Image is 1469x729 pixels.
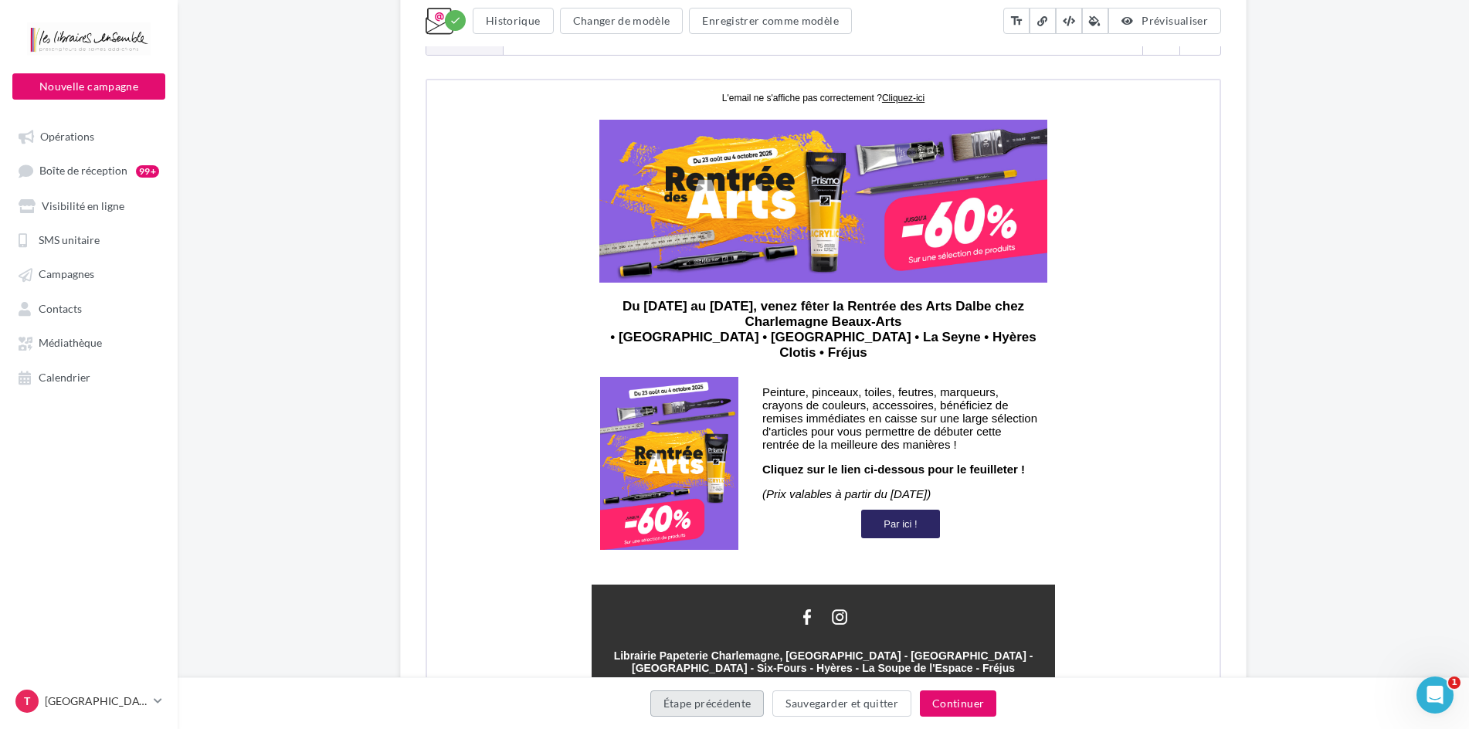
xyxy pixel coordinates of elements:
button: Sauvegarder et quitter [772,690,911,717]
span: Opérations [40,130,94,143]
button: Historique [473,8,554,34]
a: Calendrier [9,363,168,391]
a: Opérations [9,122,168,150]
span: SMS unitaire [39,233,100,246]
button: Nouvelle campagne [12,73,165,100]
div: Modifications enregistrées [445,10,466,31]
div: 99+ [136,165,159,178]
span: Campagnes [39,268,94,281]
button: Changer de modèle [560,8,684,34]
span: Prévisualiser [1142,14,1208,27]
a: Contacts [9,294,168,322]
strong: Librairie Papeterie Charlemagne, [GEOGRAPHIC_DATA] - [GEOGRAPHIC_DATA] - [GEOGRAPHIC_DATA] - Six-... [187,569,606,594]
button: text_fields [1003,8,1030,34]
button: Prévisualiser [1108,8,1221,34]
span: Calendrier [39,371,90,384]
button: Étape précédente [650,690,765,717]
a: SMS unitaire [9,225,168,253]
button: Continuer [920,690,996,717]
iframe: Intercom live chat [1416,676,1454,714]
span: Contacts [39,302,82,315]
a: T [GEOGRAPHIC_DATA] [12,687,165,716]
p: [GEOGRAPHIC_DATA] [45,693,148,709]
i: text_fields [1009,13,1023,29]
a: Boîte de réception99+ [9,156,168,185]
span: Visibilité en ligne [42,199,124,212]
a: Médiathèque [9,328,168,356]
a: Campagnes [9,259,168,287]
span: Pour être retiré de notre liste de diffusion, vous pouvez vous [249,606,495,617]
span: Boîte de réception [39,164,127,178]
span: 1 [1448,676,1461,689]
button: Enregistrer comme modèle [689,8,851,34]
a: Par ici ! [435,438,512,449]
i: check [450,15,461,26]
img: instagram [400,524,425,549]
img: facebook [368,524,392,549]
span: T [24,693,30,709]
span: Médiathèque [39,337,102,350]
a: Visibilité en ligne [9,192,168,219]
a: désinscrire [495,605,544,617]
